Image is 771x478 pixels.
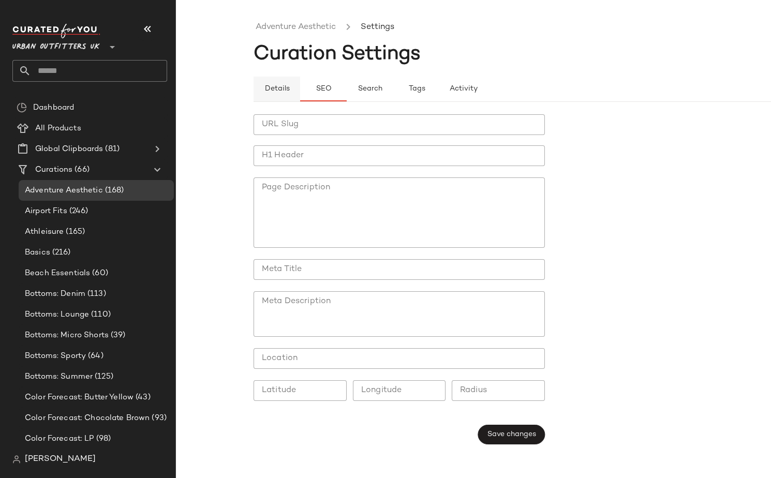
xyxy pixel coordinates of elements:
span: (216) [50,247,71,259]
span: Color Forecast: LP [25,433,94,445]
span: Bottoms: Summer [25,371,93,383]
span: (66) [72,164,90,176]
img: svg%3e [12,455,21,464]
span: (168) [103,185,124,197]
span: Curation Settings [254,44,421,65]
span: Bottoms: Denim [25,288,85,300]
span: Airport Fits [25,205,67,217]
span: (60) [90,267,108,279]
span: SEO [315,85,331,93]
span: All Products [35,123,81,135]
span: Bottoms: Lounge [25,309,89,321]
span: Bottoms: Micro Shorts [25,330,109,341]
span: Save changes [487,430,536,439]
span: (246) [67,205,88,217]
a: Adventure Aesthetic [256,21,336,34]
span: Tags [408,85,425,93]
span: (43) [134,392,151,404]
span: Details [264,85,289,93]
span: Beach Essentials [25,267,90,279]
span: Color Forecast: Butter Yellow [25,392,134,404]
img: svg%3e [17,102,27,113]
span: Athleisure [25,226,64,238]
img: cfy_white_logo.C9jOOHJF.svg [12,24,100,38]
button: Save changes [478,425,545,444]
span: (125) [93,371,113,383]
span: (93) [150,412,167,424]
span: (165) [64,226,85,238]
li: Settings [359,21,396,34]
span: (98) [94,433,111,445]
span: Dashboard [33,102,74,114]
span: Color Forecast: Chocolate Brown [25,412,150,424]
span: (110) [89,309,111,321]
span: Basics [25,247,50,259]
span: Global Clipboards [35,143,103,155]
span: Activity [449,85,477,93]
span: (64) [86,350,103,362]
span: Adventure Aesthetic [25,185,103,197]
span: (81) [103,143,120,155]
span: Curations [35,164,72,176]
span: Bottoms: Sporty [25,350,86,362]
span: (39) [109,330,126,341]
span: Urban Outfitters UK [12,35,100,54]
span: (113) [85,288,106,300]
span: [PERSON_NAME] [25,453,96,466]
span: Search [358,85,382,93]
